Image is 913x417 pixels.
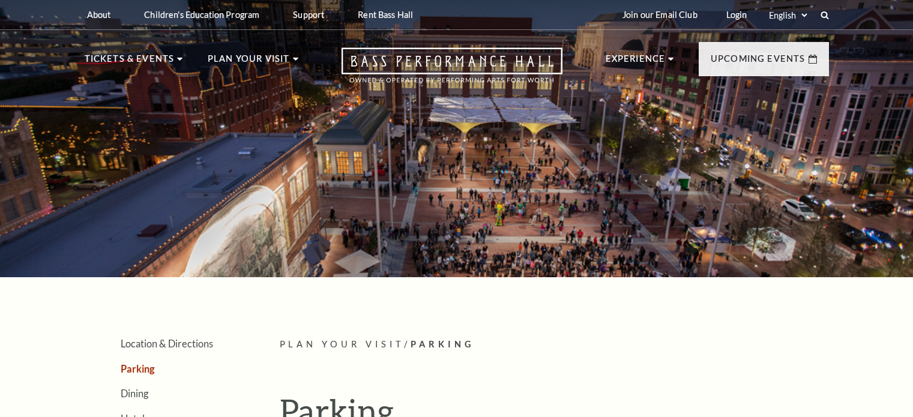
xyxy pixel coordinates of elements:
p: Tickets & Events [85,52,175,73]
a: Location & Directions [121,338,213,349]
p: Plan Your Visit [208,52,290,73]
p: Children's Education Program [144,10,259,20]
span: Plan Your Visit [280,339,405,349]
p: / [280,337,829,352]
p: Rent Bass Hall [358,10,413,20]
select: Select: [767,10,809,21]
a: Dining [121,388,148,399]
p: About [87,10,111,20]
p: Support [293,10,324,20]
p: Upcoming Events [711,52,806,73]
p: Experience [606,52,666,73]
a: Parking [121,363,155,374]
span: Parking [411,339,475,349]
